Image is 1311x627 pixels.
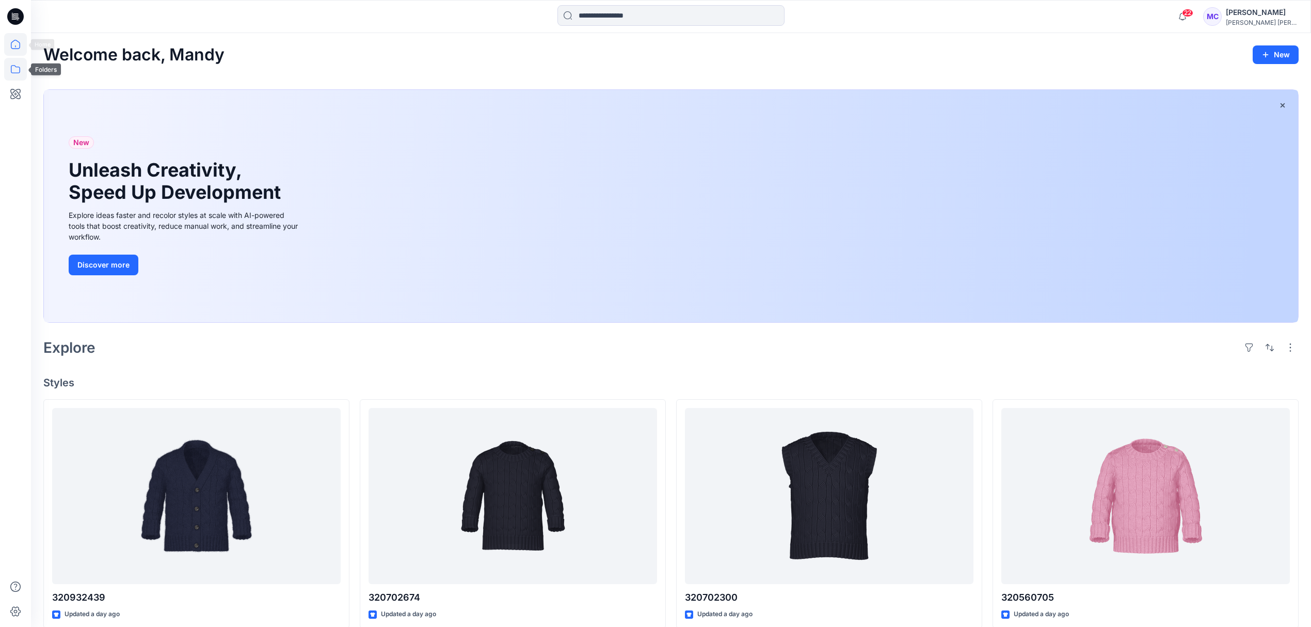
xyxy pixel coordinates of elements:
a: Discover more [69,255,301,275]
a: 320702674 [369,408,657,585]
p: 320702674 [369,590,657,605]
button: Discover more [69,255,138,275]
h4: Styles [43,377,1299,389]
button: New [1253,45,1299,64]
h2: Explore [43,339,95,356]
p: Updated a day ago [381,609,436,620]
p: Updated a day ago [1014,609,1069,620]
div: Explore ideas faster and recolor styles at scale with AI-powered tools that boost creativity, red... [69,210,301,242]
div: [PERSON_NAME] [PERSON_NAME] [1226,19,1298,26]
h2: Welcome back, Mandy [43,45,225,65]
span: New [73,136,89,149]
a: 320932439 [52,408,341,585]
p: 320932439 [52,590,341,605]
h1: Unleash Creativity, Speed Up Development [69,159,285,203]
p: Updated a day ago [697,609,753,620]
div: MC [1203,7,1222,26]
div: [PERSON_NAME] [1226,6,1298,19]
a: 320560705 [1001,408,1290,585]
p: 320560705 [1001,590,1290,605]
span: 22 [1182,9,1193,17]
a: 320702300 [685,408,973,585]
p: Updated a day ago [65,609,120,620]
p: 320702300 [685,590,973,605]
